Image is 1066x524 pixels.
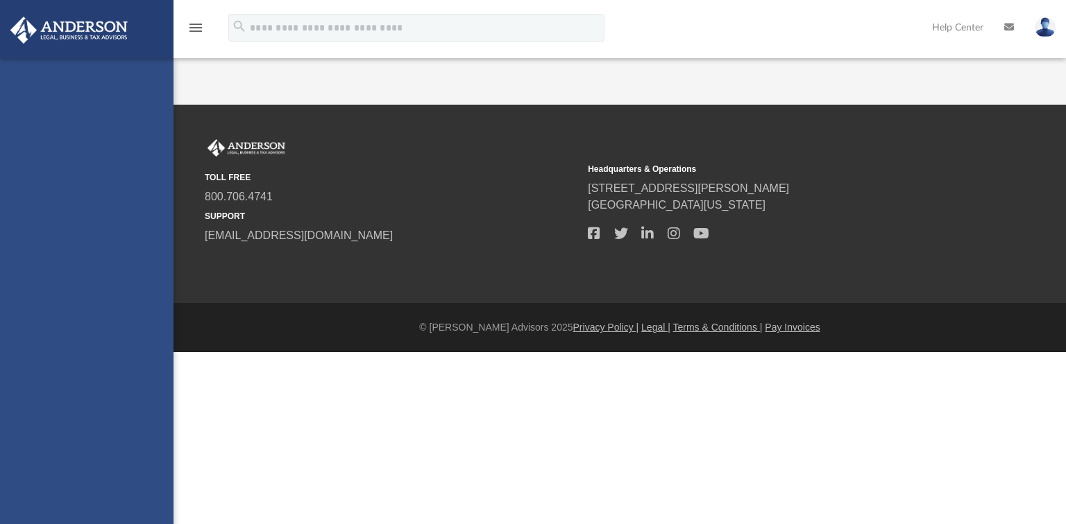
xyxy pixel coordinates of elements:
[6,17,132,44] img: Anderson Advisors Platinum Portal
[588,163,961,175] small: Headquarters & Operations
[573,322,639,333] a: Privacy Policy |
[1035,17,1056,37] img: User Pic
[205,191,273,202] a: 800.706.4741
[588,199,765,211] a: [GEOGRAPHIC_DATA][US_STATE]
[205,229,393,241] a: [EMAIL_ADDRESS][DOMAIN_NAME]
[205,171,578,184] small: TOLL FREE
[232,19,247,34] i: search
[205,139,288,157] img: Anderson Advisors Platinum Portal
[187,19,204,36] i: menu
[765,322,820,333] a: Pay Invoices
[641,322,670,333] a: Legal |
[588,182,789,194] a: [STREET_ADDRESS][PERSON_NAME]
[673,322,763,333] a: Terms & Conditions |
[205,210,578,222] small: SUPPORT
[187,26,204,36] a: menu
[174,320,1066,335] div: © [PERSON_NAME] Advisors 2025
